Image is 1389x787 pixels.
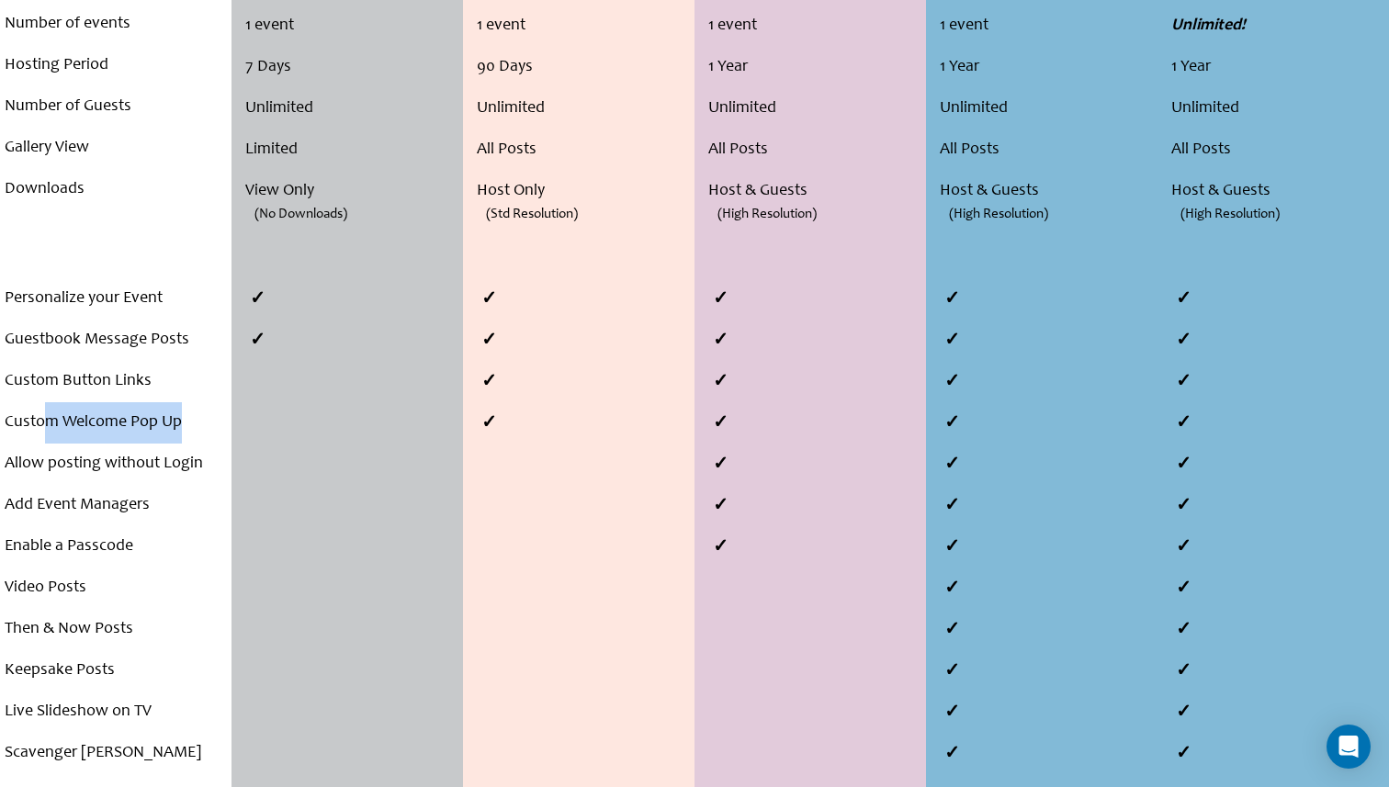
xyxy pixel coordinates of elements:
[940,6,1153,47] li: 1 event
[486,194,578,235] span: (Std Resolution)
[5,691,227,733] li: Live Slideshow on TV
[477,171,690,212] li: Host Only
[708,171,921,212] li: Host & Guests
[5,733,227,774] li: Scavenger [PERSON_NAME]
[708,47,921,88] li: 1 Year
[245,129,457,171] li: Limited
[477,88,690,129] li: Unlimited
[477,6,690,47] li: 1 event
[245,6,457,47] li: 1 event
[5,278,227,320] li: Personalize your Event
[5,86,227,128] li: Number of Guests
[245,47,457,88] li: 7 Days
[1171,88,1384,129] li: Unlimited
[1171,171,1384,212] li: Host & Guests
[5,128,227,169] li: Gallery View
[5,650,227,691] li: Keepsake Posts
[708,6,921,47] li: 1 event
[5,361,227,402] li: Custom Button Links
[708,88,921,129] li: Unlimited
[1327,725,1371,769] div: Open Intercom Messenger
[5,402,227,444] li: Custom Welcome Pop Up
[5,169,227,210] li: Downloads
[940,171,1153,212] li: Host & Guests
[5,526,227,568] li: Enable a Passcode
[1171,129,1384,171] li: All Posts
[1171,17,1246,34] strong: Unlimited!
[5,609,227,650] li: Then & Now Posts
[708,129,921,171] li: All Posts
[5,45,227,86] li: Hosting Period
[1180,194,1280,235] span: (High Resolution)
[254,194,347,235] span: (No Downloads)
[940,129,1153,171] li: All Posts
[940,88,1153,129] li: Unlimited
[477,129,690,171] li: All Posts
[245,171,457,212] li: View Only
[5,320,227,361] li: Guestbook Message Posts
[949,194,1048,235] span: (High Resolution)
[5,568,227,609] li: Video Posts
[940,47,1153,88] li: 1 Year
[717,194,817,235] span: (High Resolution)
[245,88,457,129] li: Unlimited
[5,4,227,45] li: Number of events
[1171,47,1384,88] li: 1 Year
[5,444,227,485] li: Allow posting without Login
[477,47,690,88] li: 90 Days
[5,485,227,526] li: Add Event Managers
